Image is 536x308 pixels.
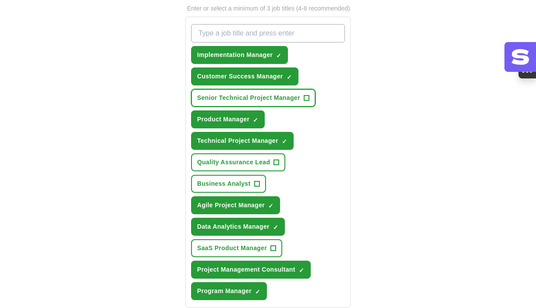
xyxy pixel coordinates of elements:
[197,265,295,274] span: Project Management Consultant
[191,24,345,42] input: Type a job title and press enter
[255,288,260,295] span: ✓
[191,282,267,300] button: Program Manager✓
[253,117,258,124] span: ✓
[191,110,265,128] button: Product Manager✓
[191,46,288,64] button: Implementation Manager✓
[287,74,292,81] span: ✓
[197,287,252,296] span: Program Manager
[191,153,286,171] button: Quality Assurance Lead
[191,175,266,193] button: Business Analyst
[191,239,283,257] button: SaaS Product Manager
[191,196,280,214] button: Agile Project Manager✓
[197,72,283,81] span: Customer Success Manager
[197,158,270,167] span: Quality Assurance Lead
[191,261,311,279] button: Project Management Consultant✓
[197,93,300,103] span: Senior Technical Project Manager
[273,224,278,231] span: ✓
[282,138,287,145] span: ✓
[197,222,270,231] span: Data Analytics Manager
[191,218,285,236] button: Data Analytics Manager✓
[299,267,304,274] span: ✓
[197,201,265,210] span: Agile Project Manager
[276,52,281,59] span: ✓
[185,4,351,13] p: Enter or select a minimum of 3 job titles (4-8 recommended)
[197,115,250,124] span: Product Manager
[197,244,267,253] span: SaaS Product Manager
[191,67,298,85] button: Customer Success Manager✓
[191,132,294,150] button: Technical Project Manager✓
[197,136,278,145] span: Technical Project Manager
[268,202,273,209] span: ✓
[191,89,316,107] button: Senior Technical Project Manager
[197,179,251,188] span: Business Analyst
[197,50,273,60] span: Implementation Manager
